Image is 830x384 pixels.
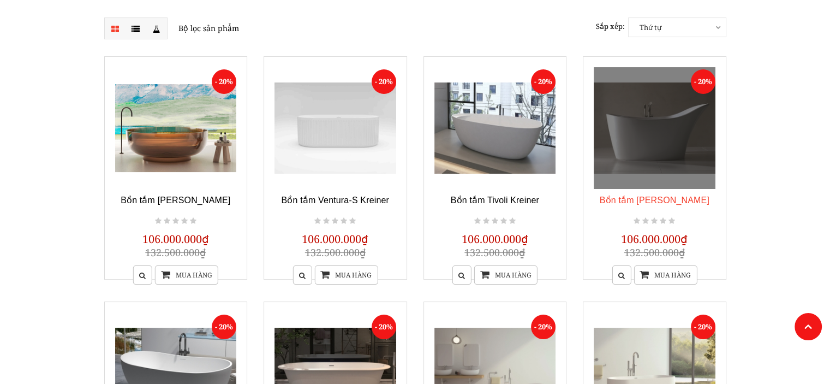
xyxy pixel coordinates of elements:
i: Not rated yet! [172,216,179,226]
span: 132.500.000₫ [145,246,206,259]
i: Not rated yet! [668,216,675,226]
i: Not rated yet! [314,216,321,226]
i: Not rated yet! [155,216,162,226]
span: 106.000.000₫ [621,232,688,246]
span: - 20% [212,315,236,339]
i: Not rated yet! [634,216,640,226]
span: Thứ tự [629,18,726,37]
span: - 20% [531,69,556,94]
span: - 20% [372,315,396,339]
div: Not rated yet! [153,215,198,228]
i: Not rated yet! [651,216,658,226]
a: Bồn tắm Ventura-S Kreiner [282,196,389,205]
span: - 20% [212,69,236,94]
div: Not rated yet! [473,215,517,228]
p: Bộ lọc sản phẩm [104,17,407,39]
i: Not rated yet! [341,216,347,226]
span: 106.000.000₫ [142,232,209,246]
a: Lên đầu trang [795,313,822,340]
span: 132.500.000₫ [624,246,685,259]
a: Mua hàng [634,265,697,285]
i: Not rated yet! [349,216,356,226]
i: Not rated yet! [190,216,196,226]
i: Not rated yet! [164,216,170,226]
span: 106.000.000₫ [462,232,528,246]
a: Mua hàng [474,265,538,285]
label: Sắp xếp: [596,17,625,36]
span: 132.500.000₫ [305,246,366,259]
a: Bồn tắm [PERSON_NAME] [600,196,709,205]
i: Not rated yet! [660,216,666,226]
a: Mua hàng [155,265,218,285]
span: - 20% [691,69,715,94]
i: Not rated yet! [181,216,188,226]
i: Not rated yet! [500,216,507,226]
i: Not rated yet! [642,216,649,226]
div: Not rated yet! [632,215,677,228]
i: Not rated yet! [483,216,489,226]
i: Not rated yet! [323,216,330,226]
i: Not rated yet! [509,216,516,226]
span: - 20% [531,315,556,339]
a: Bồn tắm Tivoli Kreiner [451,196,539,205]
span: 106.000.000₫ [302,232,368,246]
i: Not rated yet! [332,216,338,226]
a: Bồn tắm [PERSON_NAME] [121,196,230,205]
span: 132.500.000₫ [464,246,525,259]
span: - 20% [691,315,715,339]
span: - 20% [372,69,396,94]
i: Not rated yet! [474,216,481,226]
div: Not rated yet! [313,215,357,228]
i: Not rated yet! [492,216,498,226]
a: Mua hàng [314,265,378,285]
